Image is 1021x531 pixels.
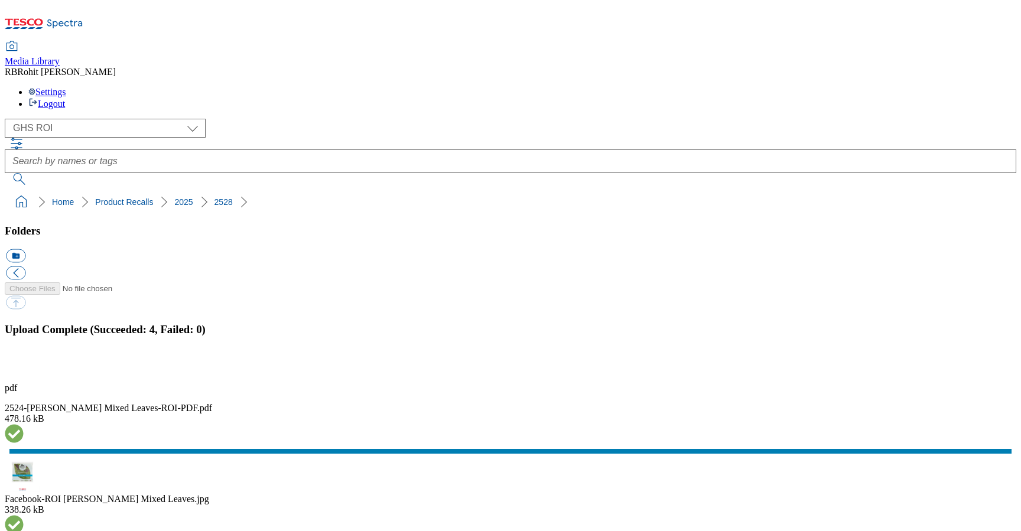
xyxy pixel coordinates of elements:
[52,197,74,207] a: Home
[5,494,1016,504] div: Facebook-ROI [PERSON_NAME] Mixed Leaves.jpg
[5,413,1016,424] div: 478.16 kB
[5,403,1016,413] div: 2524-[PERSON_NAME] Mixed Leaves-ROI-PDF.pdf
[95,197,153,207] a: Product Recalls
[5,149,1016,173] input: Search by names or tags
[28,87,66,97] a: Settings
[28,99,65,109] a: Logout
[174,197,193,207] a: 2025
[5,456,40,491] img: preview
[5,504,1016,515] div: 338.26 kB
[5,56,60,66] span: Media Library
[5,42,60,67] a: Media Library
[12,193,31,211] a: home
[5,224,1016,237] h3: Folders
[214,197,233,207] a: 2528
[5,323,1016,336] h3: Upload Complete (Succeeded: 4, Failed: 0)
[5,191,1016,213] nav: breadcrumb
[5,383,1016,393] p: pdf
[17,67,116,77] span: Rohit [PERSON_NAME]
[5,67,17,77] span: RB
